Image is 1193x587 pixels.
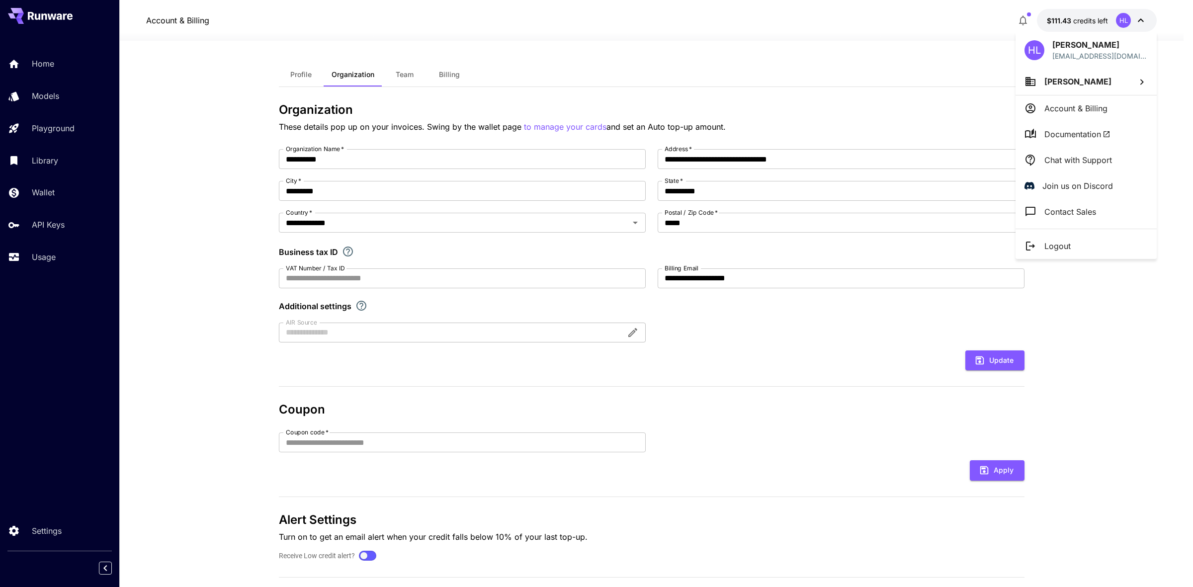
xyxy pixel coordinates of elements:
[1052,39,1148,51] p: [PERSON_NAME]
[1044,206,1096,218] p: Contact Sales
[1052,51,1148,61] p: [EMAIL_ADDRESS][DOMAIN_NAME]
[1024,40,1044,60] div: HL
[1044,77,1111,86] span: [PERSON_NAME]
[1044,240,1071,252] p: Logout
[1016,68,1157,95] button: [PERSON_NAME]
[1042,180,1113,192] p: Join us on Discord
[1044,102,1108,114] p: Account & Billing
[1044,154,1112,166] p: Chat with Support
[1044,128,1110,140] span: Documentation
[1052,51,1148,61] div: team@leadcampinc.com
